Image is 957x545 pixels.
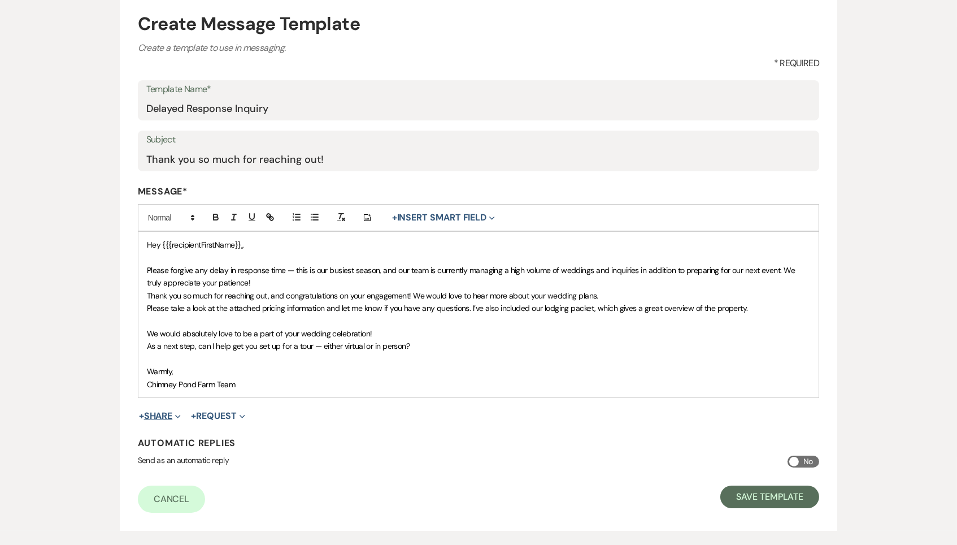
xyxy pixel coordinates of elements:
span: Thank you so much for reaching out, and congratulations on your engagement! We would love to hear... [147,291,598,301]
label: Message* [138,185,820,197]
span: * Required [774,57,820,70]
button: Request [191,412,245,421]
span: As a next step, can I help get you set up for a tour — either virtual or in person? [147,341,410,351]
span: Please forgive any delay in response time — this is our busiest season, and our team is currently... [147,265,797,288]
h4: Automatic Replies [138,437,820,449]
span: We would absolutely love to be a part of your wedding celebration! [147,328,372,339]
span: + [139,412,144,421]
label: Template Name* [146,81,811,98]
h4: Create Message Template [138,10,820,37]
span: Please take a look at the attached pricing information and let me know if you have any questions.... [147,303,748,313]
a: Cancel [138,486,206,513]
p: Create a template to use in messaging. [138,41,820,55]
span: No [803,455,813,469]
span: + [392,213,397,222]
button: Save Template [720,486,819,508]
span: Warmly, [147,366,173,377]
span: Send as an automatic reply [138,455,229,465]
label: Subject [146,132,811,148]
button: Share [139,412,181,421]
span: + [191,412,196,421]
span: Hey {{{recipientFirstName}},, [147,240,244,250]
button: Insert Smart Field [388,211,499,224]
span: Chimney Pond Farm Team [147,379,236,390]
